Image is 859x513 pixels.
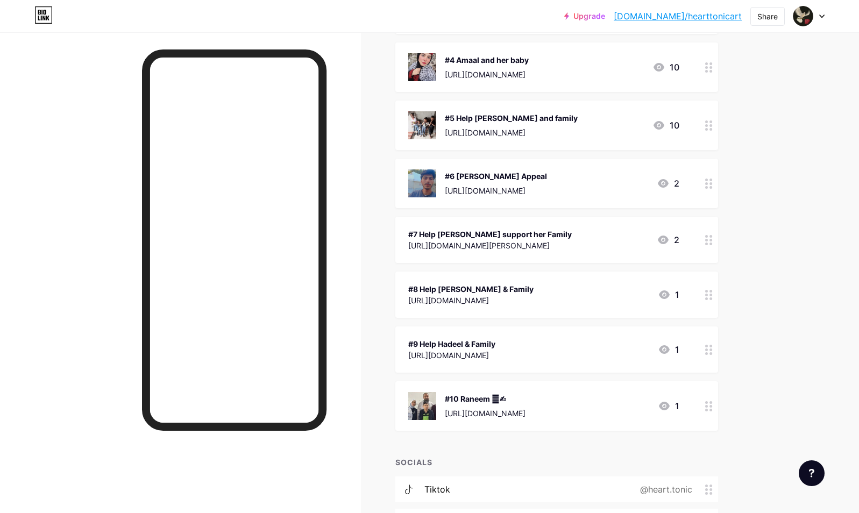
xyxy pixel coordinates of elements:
[408,111,436,139] img: #5 Help Jumana and family
[445,185,547,196] div: [URL][DOMAIN_NAME]
[408,338,495,350] div: #9 Help Hadeel & Family
[408,53,436,81] img: #4 Amaal and her baby
[445,408,526,419] div: [URL][DOMAIN_NAME]
[445,112,578,124] div: #5 Help [PERSON_NAME] and family
[793,6,813,26] img: hearttonicart
[623,483,705,496] div: @heart.tonic
[445,69,529,80] div: [URL][DOMAIN_NAME]
[408,283,534,295] div: #8 Help [PERSON_NAME] & Family
[445,127,578,138] div: [URL][DOMAIN_NAME]
[658,400,679,412] div: 1
[408,295,534,306] div: [URL][DOMAIN_NAME]
[657,177,679,190] div: 2
[408,392,436,420] img: #10 Raneem 𓂃✍︎
[757,11,778,22] div: Share
[445,170,547,182] div: #6 [PERSON_NAME] Appeal
[614,10,742,23] a: [DOMAIN_NAME]/hearttonicart
[658,288,679,301] div: 1
[408,240,572,251] div: [URL][DOMAIN_NAME][PERSON_NAME]
[445,393,526,404] div: #10 Raneem 𓂃✍︎
[564,12,605,20] a: Upgrade
[408,169,436,197] img: #6 Ibrahim Rent Appeal
[657,233,679,246] div: 2
[652,61,679,74] div: 10
[658,343,679,356] div: 1
[445,54,529,66] div: #4 Amaal and her baby
[395,457,718,468] div: SOCIALS
[408,229,572,240] div: #7 Help [PERSON_NAME] support her Family
[408,350,495,361] div: [URL][DOMAIN_NAME]
[652,119,679,132] div: 10
[424,483,450,496] div: tiktok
